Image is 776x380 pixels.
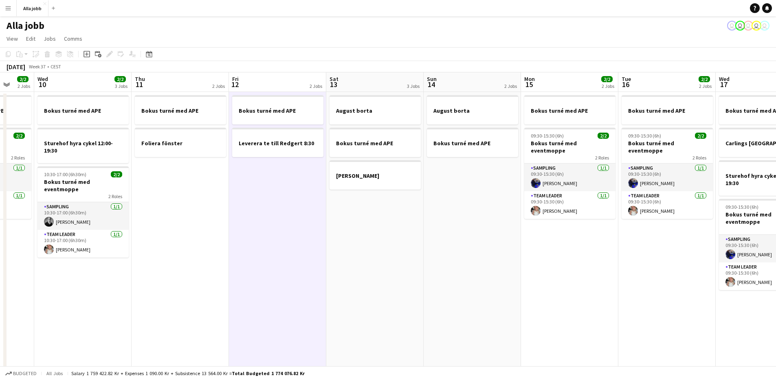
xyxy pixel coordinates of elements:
[699,76,710,82] span: 2/2
[699,83,712,89] div: 2 Jobs
[524,95,616,124] app-job-card: Bokus turné med APE
[695,133,706,139] span: 2/2
[524,191,616,219] app-card-role: Team Leader1/109:30-15:30 (6h)[PERSON_NAME]
[328,80,339,89] span: 13
[620,80,631,89] span: 16
[37,166,129,258] app-job-card: 10:30-17:00 (6h30m)2/2Bokus turné med eventmoppe2 RolesSampling1/110:30-17:00 (6h30m)[PERSON_NAME...
[37,128,129,163] app-job-card: Sturehof hyra cykel 12:00-19:30
[692,155,706,161] span: 2 Roles
[111,171,122,177] span: 2/2
[622,95,713,124] app-job-card: Bokus turné med APE
[622,75,631,83] span: Tue
[37,107,129,114] h3: Bokus turné med APE
[37,202,129,230] app-card-role: Sampling1/110:30-17:00 (6h30m)[PERSON_NAME]
[23,33,39,44] a: Edit
[40,33,59,44] a: Jobs
[330,160,421,190] app-job-card: [PERSON_NAME]
[232,128,323,157] app-job-card: Leverera te till Redgert 8:30
[36,80,48,89] span: 10
[27,63,47,70] span: Week 37
[212,83,225,89] div: 2 Jobs
[628,133,661,139] span: 09:30-15:30 (6h)
[427,128,518,157] app-job-card: Bokus turné med APE
[232,75,239,83] span: Fri
[407,83,420,89] div: 3 Jobs
[524,128,616,219] app-job-card: 09:30-15:30 (6h)2/2Bokus turné med eventmoppe2 RolesSampling1/109:30-15:30 (6h)[PERSON_NAME]Team ...
[622,140,713,154] h3: Bokus turné med eventmoppe
[330,172,421,179] h3: [PERSON_NAME]
[37,75,48,83] span: Wed
[108,193,122,199] span: 2 Roles
[3,33,21,44] a: View
[330,140,421,147] h3: Bokus turné med APE
[719,75,730,83] span: Wed
[71,370,305,376] div: Salary 1 759 422.82 kr + Expenses 1 090.00 kr + Subsistence 13 564.00 kr =
[427,140,518,147] h3: Bokus turné med APE
[718,80,730,89] span: 17
[45,370,64,376] span: All jobs
[725,204,758,210] span: 09:30-15:30 (6h)
[524,107,616,114] h3: Bokus turné med APE
[13,133,25,139] span: 2/2
[427,75,437,83] span: Sun
[37,95,129,124] app-job-card: Bokus turné med APE
[26,35,35,42] span: Edit
[330,75,339,83] span: Sat
[310,83,322,89] div: 2 Jobs
[17,0,48,16] button: Alla jobb
[622,191,713,219] app-card-role: Team Leader1/109:30-15:30 (6h)[PERSON_NAME]
[135,95,226,124] app-job-card: Bokus turné med APE
[135,75,145,83] span: Thu
[18,83,30,89] div: 2 Jobs
[115,83,128,89] div: 3 Jobs
[622,164,713,191] app-card-role: Sampling1/109:30-15:30 (6h)[PERSON_NAME]
[426,80,437,89] span: 14
[231,80,239,89] span: 12
[232,95,323,124] app-job-card: Bokus turné med APE
[595,155,609,161] span: 2 Roles
[7,35,18,42] span: View
[760,21,769,31] app-user-avatar: August Löfgren
[601,76,613,82] span: 2/2
[232,370,305,376] span: Total Budgeted 1 774 076.82 kr
[427,95,518,124] app-job-card: August borta
[232,107,323,114] h3: Bokus turné med APE
[44,171,86,177] span: 10:30-17:00 (6h30m)
[524,140,616,154] h3: Bokus turné med eventmoppe
[37,230,129,258] app-card-role: Team Leader1/110:30-17:00 (6h30m)[PERSON_NAME]
[232,140,323,147] h3: Leverera te till Redgert 8:30
[524,75,535,83] span: Mon
[727,21,737,31] app-user-avatar: Stina Dahl
[531,133,564,139] span: 09:30-15:30 (6h)
[524,164,616,191] app-card-role: Sampling1/109:30-15:30 (6h)[PERSON_NAME]
[523,80,535,89] span: 15
[427,107,518,114] h3: August borta
[61,33,86,44] a: Comms
[7,20,44,32] h1: Alla jobb
[135,140,226,147] h3: Foliera fönster
[622,107,713,114] h3: Bokus turné med APE
[622,128,713,219] div: 09:30-15:30 (6h)2/2Bokus turné med eventmoppe2 RolesSampling1/109:30-15:30 (6h)[PERSON_NAME]Team ...
[330,95,421,124] app-job-card: August borta
[7,63,25,71] div: [DATE]
[51,63,61,70] div: CEST
[13,371,37,376] span: Budgeted
[330,128,421,157] app-job-card: Bokus turné med APE
[64,35,82,42] span: Comms
[135,128,226,157] app-job-card: Foliera fönster
[135,107,226,114] h3: Bokus turné med APE
[330,107,421,114] h3: August borta
[11,155,25,161] span: 2 Roles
